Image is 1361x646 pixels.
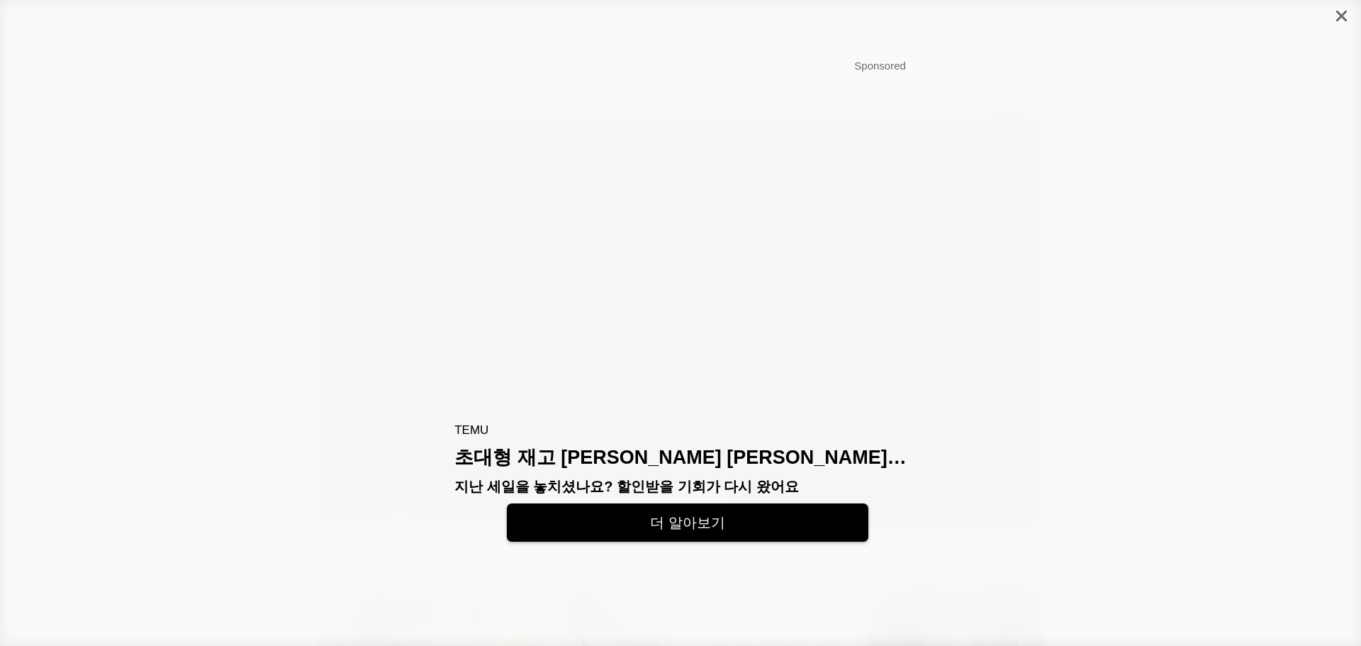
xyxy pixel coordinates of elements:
[454,477,907,496] span: 지난 세일을 놓치셨나요? 할인받을 기회가 다시 왔어요
[454,76,907,415] span: Image for Taboola Advertising Unit
[454,416,907,445] span: TEMU in Taboola advertising section
[454,445,907,470] span: 초대형 재고 [PERSON_NAME] [PERSON_NAME] 중
[1336,11,1347,21] svg: close
[854,60,906,72] span: Sponsored
[454,415,907,556] a: TEMU in Taboola advertising section초대형 재고 [PERSON_NAME] [PERSON_NAME] 중지난 세일을 놓치셨나요? 할인받을 기회가 다시 ...
[854,60,906,72] a: Taboola Disclosure
[507,503,868,542] button: 더 알아보기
